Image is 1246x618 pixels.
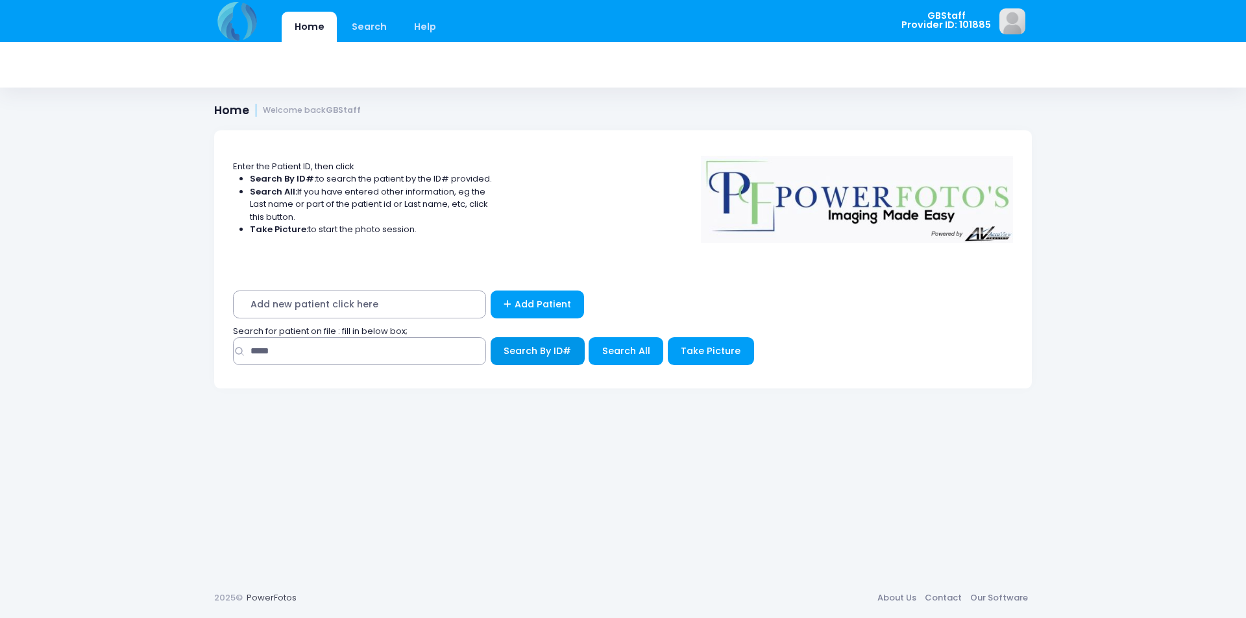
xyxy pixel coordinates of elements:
li: to start the photo session. [250,223,493,236]
a: Search [339,12,399,42]
a: About Us [873,586,920,610]
span: Search for patient on file : fill in below box; [233,325,408,337]
span: Search All [602,344,650,357]
strong: Take Picture: [250,223,308,235]
li: to search the patient by the ID# provided. [250,172,493,185]
button: Take Picture [668,337,754,365]
a: PowerFotos [247,591,297,604]
button: Search By ID# [491,337,585,365]
span: Search By ID# [504,344,571,357]
strong: Search All: [250,185,297,198]
a: Add Patient [491,291,585,318]
span: 2025© [214,591,243,604]
span: Add new patient click here [233,291,486,318]
a: Contact [920,586,966,610]
span: GBStaff Provider ID: 101885 [901,11,991,30]
strong: GBStaff [326,104,361,115]
small: Welcome back [263,106,361,115]
button: Search All [589,337,663,365]
span: Enter the Patient ID, then click [233,160,354,172]
h1: Home [214,104,361,117]
a: Home [282,12,337,42]
a: Help [402,12,449,42]
img: Logo [695,147,1020,243]
li: If you have entered other information, eg the Last name or part of the patient id or Last name, e... [250,185,493,224]
a: Our Software [966,586,1032,610]
span: Take Picture [681,344,740,357]
strong: Search By ID#: [250,172,316,185]
img: image [999,8,1025,34]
